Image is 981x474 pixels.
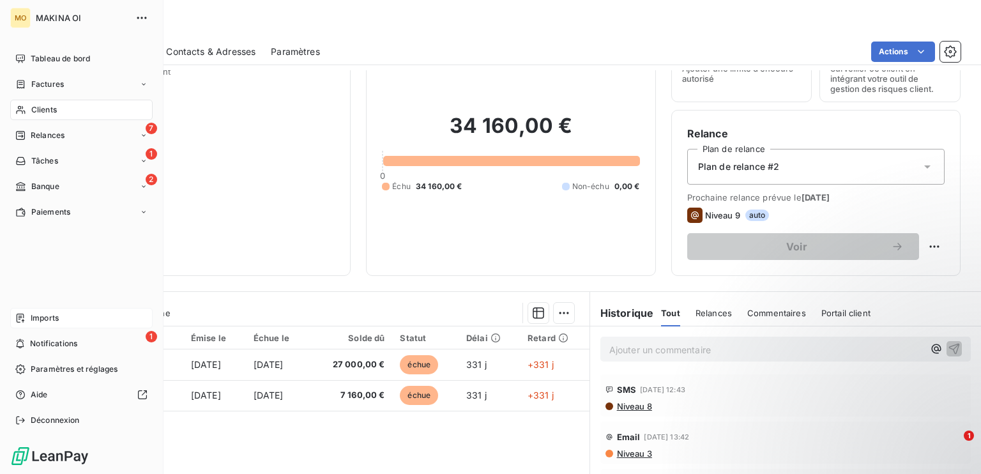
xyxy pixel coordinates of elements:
[528,390,554,401] span: +331 j
[466,359,487,370] span: 331 j
[466,390,487,401] span: 331 j
[687,233,919,260] button: Voir
[821,308,871,318] span: Portail client
[400,333,450,343] div: Statut
[705,210,740,220] span: Niveau 9
[31,79,64,90] span: Factures
[802,192,830,203] span: [DATE]
[31,389,48,401] span: Aide
[617,385,636,395] span: SMS
[400,355,438,374] span: échue
[644,433,689,441] span: [DATE] 13:42
[964,431,974,441] span: 1
[191,390,221,401] span: [DATE]
[254,390,284,401] span: [DATE]
[640,386,685,394] span: [DATE] 12:43
[572,181,609,192] span: Non-échu
[31,53,90,65] span: Tableau de bord
[466,333,512,343] div: Délai
[271,45,320,58] span: Paramètres
[380,171,385,181] span: 0
[682,63,802,84] span: Ajouter une limite d’encours autorisé
[31,206,70,218] span: Paiements
[661,308,680,318] span: Tout
[31,181,59,192] span: Banque
[31,130,65,141] span: Relances
[31,363,118,375] span: Paramètres et réglages
[31,155,58,167] span: Tâches
[10,8,31,28] div: MO
[590,305,654,321] h6: Historique
[698,160,780,173] span: Plan de relance #2
[31,415,80,426] span: Déconnexion
[166,45,255,58] span: Contacts & Adresses
[317,358,385,371] span: 27 000,00 €
[528,333,582,343] div: Retard
[191,359,221,370] span: [DATE]
[614,181,640,192] span: 0,00 €
[938,431,968,461] iframe: Intercom live chat
[830,63,950,94] span: Surveiller ce client en intégrant votre outil de gestion des risques client.
[696,308,732,318] span: Relances
[191,333,238,343] div: Émise le
[146,331,157,342] span: 1
[254,333,301,343] div: Échue le
[528,359,554,370] span: +331 j
[36,13,128,23] span: MAKINA OI
[146,174,157,185] span: 2
[382,113,639,151] h2: 34 160,00 €
[416,181,462,192] span: 34 160,00 €
[146,148,157,160] span: 1
[400,386,438,405] span: échue
[146,123,157,134] span: 7
[10,385,153,405] a: Aide
[745,210,770,221] span: auto
[392,181,411,192] span: Échu
[103,66,335,84] span: Propriétés Client
[31,312,59,324] span: Imports
[616,448,652,459] span: Niveau 3
[30,338,77,349] span: Notifications
[687,192,945,203] span: Prochaine relance prévue le
[317,333,385,343] div: Solde dû
[317,389,385,402] span: 7 160,00 €
[31,104,57,116] span: Clients
[703,241,891,252] span: Voir
[687,126,945,141] h6: Relance
[10,446,89,466] img: Logo LeanPay
[254,359,284,370] span: [DATE]
[747,308,806,318] span: Commentaires
[726,350,981,440] iframe: Intercom notifications message
[617,432,641,442] span: Email
[616,401,652,411] span: Niveau 8
[871,42,935,62] button: Actions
